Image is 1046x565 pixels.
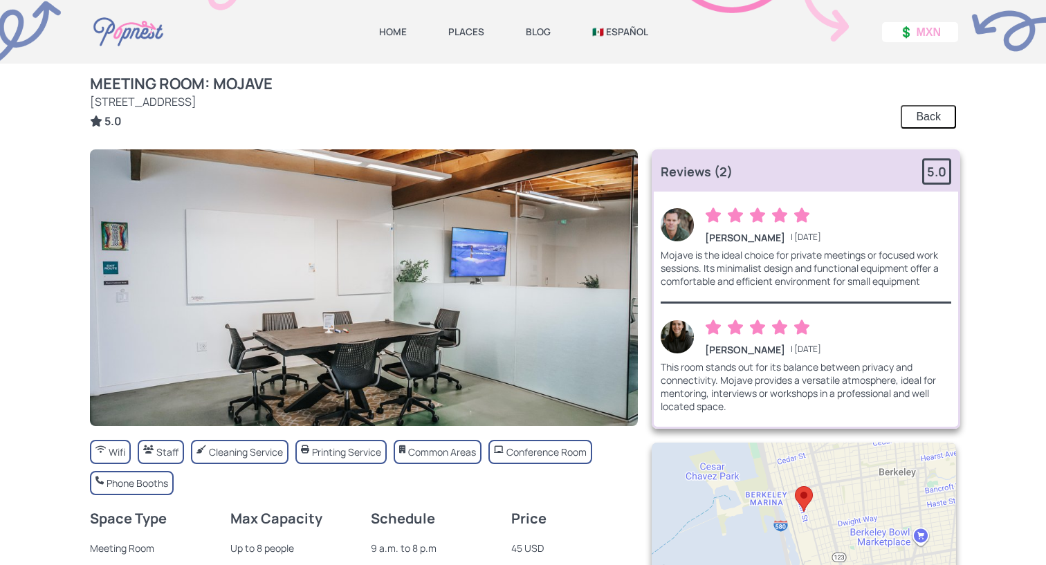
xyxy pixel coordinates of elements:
strong: Meeting Room: Mojave [90,73,273,94]
div: Mojave is the ideal choice for private meetings or focused work sessions. Its minimalist design a... [661,248,951,288]
div: | [DATE] [705,231,821,244]
span: 2 of 5 rating [727,205,744,228]
div: Cleaning Service [209,445,283,459]
strong: [PERSON_NAME] [705,231,785,244]
span: 5 of 5 rating [793,205,810,228]
span: 5 of 5 rating [793,317,810,340]
strong: Space Type [90,509,167,528]
strong: Price [511,509,547,528]
div: 5 of 5 rating [705,317,816,340]
a: 🇲🇽 ESPAÑOL [592,26,648,38]
span: 4 of 5 rating [771,317,788,340]
strong: Schedule [371,509,435,528]
span: 1 of 5 rating [705,317,722,340]
strong: Reviews (2) [661,163,733,180]
div: Phone Booths [107,476,168,490]
strong: Max Capacity [230,509,322,528]
button: 💲 MXN [882,22,958,42]
a: BLOG [526,26,551,38]
div: | [DATE] [705,343,821,356]
div: Staff [156,445,178,459]
div: 5 of 5 rating [705,205,816,228]
div: 9 a.m. to 8 p.m [371,541,497,555]
div: Printing Service [312,445,381,459]
div: Meeting Room [90,541,217,555]
div: Common Areas [408,445,476,459]
img: Workstation West Berkeley [90,149,638,426]
img: Cole Anderson [661,208,694,241]
div: Wifi [109,445,125,459]
div: This room stands out for its balance between privacy and connectivity. Mojave provides a versatil... [661,360,951,413]
strong: 5.0 [104,113,122,129]
div: Up to 8 people [230,541,357,555]
span: 3 of 5 rating [749,205,766,228]
img: Sienna James [661,320,694,353]
span: 3 of 5 rating [749,317,766,340]
a: HOME [379,26,407,38]
button: Back [901,105,956,129]
div: 45 USD [511,541,638,555]
strong: 5.0 [927,163,946,180]
div: [STREET_ADDRESS] [90,94,273,109]
span: 2 of 5 rating [727,317,744,340]
span: 1 of 5 rating [705,205,722,228]
span: 4 of 5 rating [771,205,788,228]
div: Conference Room [506,445,587,459]
a: PLACES [448,26,484,38]
strong: [PERSON_NAME] [705,343,785,356]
